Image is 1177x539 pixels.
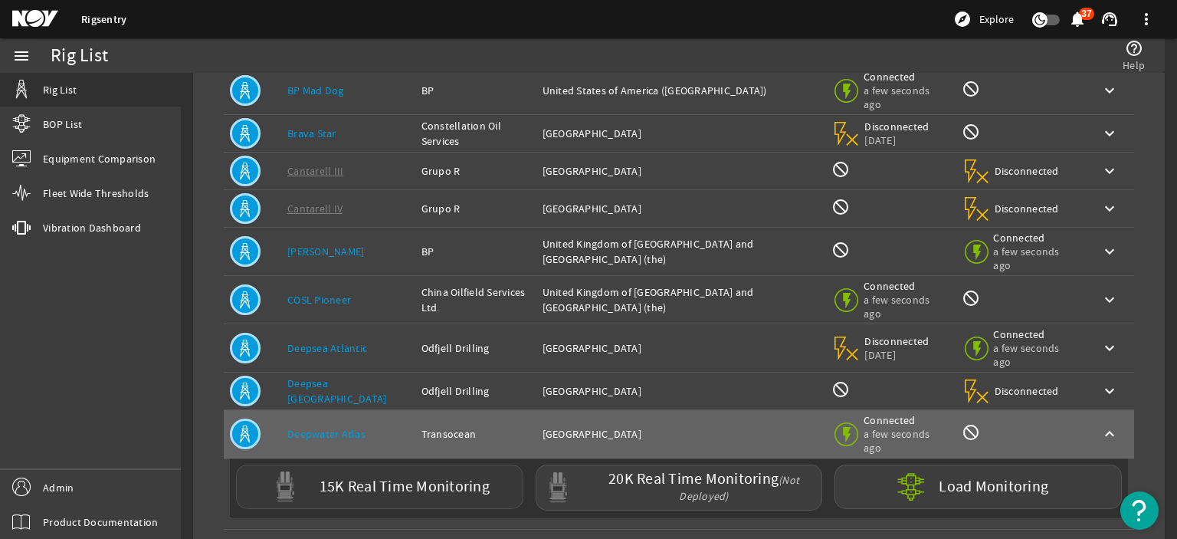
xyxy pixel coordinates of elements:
span: Fleet Wide Thresholds [43,186,149,201]
div: Rig List [51,48,108,64]
a: COSL Pioneer [287,293,351,307]
mat-icon: keyboard_arrow_down [1100,242,1119,261]
span: Disconnected [864,334,929,348]
span: a few seconds ago [864,427,946,455]
img: Graypod.svg [270,472,300,502]
button: Open Resource Center [1120,491,1159,530]
div: Constellation Oil Services [421,118,530,149]
span: a few seconds ago [864,293,946,320]
a: Deepwater Atlas [287,427,366,441]
span: BOP List [43,117,82,132]
mat-icon: support_agent [1100,10,1119,28]
span: Connected [864,413,946,427]
a: Deepsea Atlantic [287,341,367,355]
span: Connected [864,70,946,84]
span: a few seconds ago [864,84,946,111]
span: Explore [979,12,1014,27]
a: BP Mad Dog [287,84,344,97]
a: Cantarell IV [287,202,343,215]
span: Equipment Comparison [43,151,156,166]
div: [GEOGRAPHIC_DATA] [543,383,820,399]
span: Product Documentation [43,514,158,530]
button: more_vert [1128,1,1165,38]
button: 37 [1069,12,1085,28]
div: [GEOGRAPHIC_DATA] [543,126,820,141]
span: Disconnected [995,164,1060,178]
div: BP [421,83,530,98]
span: Disconnected [995,384,1060,398]
span: Rig List [43,82,77,97]
mat-icon: keyboard_arrow_down [1100,382,1119,400]
img: Graypod.svg [543,472,573,503]
mat-icon: vibration [12,219,31,237]
mat-icon: Rig Monitoring not available for this rig [962,123,980,141]
div: China Oilfield Services Ltd. [421,284,530,315]
span: [DATE] [864,348,929,362]
label: 20K Real Time Monitoring [592,472,816,504]
span: Disconnected [995,202,1060,215]
mat-icon: explore [953,10,972,28]
span: a few seconds ago [993,341,1076,369]
div: Odfjell Drilling [421,340,530,356]
mat-icon: keyboard_arrow_down [1100,291,1119,309]
mat-icon: keyboard_arrow_down [1100,199,1119,218]
span: Connected [993,327,1076,341]
mat-icon: keyboard_arrow_down [1100,124,1119,143]
span: a few seconds ago [993,245,1076,272]
mat-icon: menu [12,47,31,65]
div: Odfjell Drilling [421,383,530,399]
a: Cantarell III [287,164,343,178]
a: Brava Star [287,127,336,140]
div: Grupo R [421,201,530,216]
mat-icon: BOP Monitoring not available for this rig [831,380,850,399]
a: Deepsea [GEOGRAPHIC_DATA] [287,376,386,406]
span: Connected [864,279,946,293]
mat-icon: help_outline [1125,39,1143,58]
mat-icon: BOP Monitoring not available for this rig [831,198,850,216]
div: United Kingdom of [GEOGRAPHIC_DATA] and [GEOGRAPHIC_DATA] (the) [543,284,820,315]
div: [GEOGRAPHIC_DATA] [543,340,820,356]
div: Grupo R [421,163,530,179]
mat-icon: keyboard_arrow_down [1100,81,1119,100]
span: Connected [993,231,1076,245]
button: Explore [947,7,1020,31]
div: [GEOGRAPHIC_DATA] [543,163,820,179]
mat-icon: Rig Monitoring not available for this rig [962,80,980,98]
div: United Kingdom of [GEOGRAPHIC_DATA] and [GEOGRAPHIC_DATA] (the) [543,236,820,267]
a: Load Monitoring [828,465,1128,509]
mat-icon: notifications [1068,10,1087,28]
mat-icon: BOP Monitoring not available for this rig [831,241,850,259]
a: [PERSON_NAME] [287,245,364,258]
div: [GEOGRAPHIC_DATA] [543,201,820,216]
a: Rigsentry [81,12,126,27]
a: 15K Real Time Monitoring [230,465,529,509]
div: Transocean [421,426,530,442]
div: BP [421,244,530,259]
mat-icon: keyboard_arrow_down [1100,339,1119,357]
span: [DATE] [864,133,929,147]
mat-icon: keyboard_arrow_up [1100,425,1119,443]
span: Vibration Dashboard [43,220,141,235]
mat-icon: BOP Monitoring not available for this rig [831,160,850,179]
label: Load Monitoring [939,479,1048,495]
span: Disconnected [864,120,929,133]
mat-icon: keyboard_arrow_down [1100,162,1119,180]
div: [GEOGRAPHIC_DATA] [543,426,820,442]
label: 15K Real Time Monitoring [320,479,490,495]
div: United States of America ([GEOGRAPHIC_DATA]) [543,83,820,98]
mat-icon: Rig Monitoring not available for this rig [962,289,980,307]
a: 20K Real Time Monitoring(Not Deployed) [529,465,829,511]
span: Admin [43,480,74,495]
span: Help [1123,58,1145,73]
mat-icon: Rig Monitoring not available for this rig [962,423,980,442]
